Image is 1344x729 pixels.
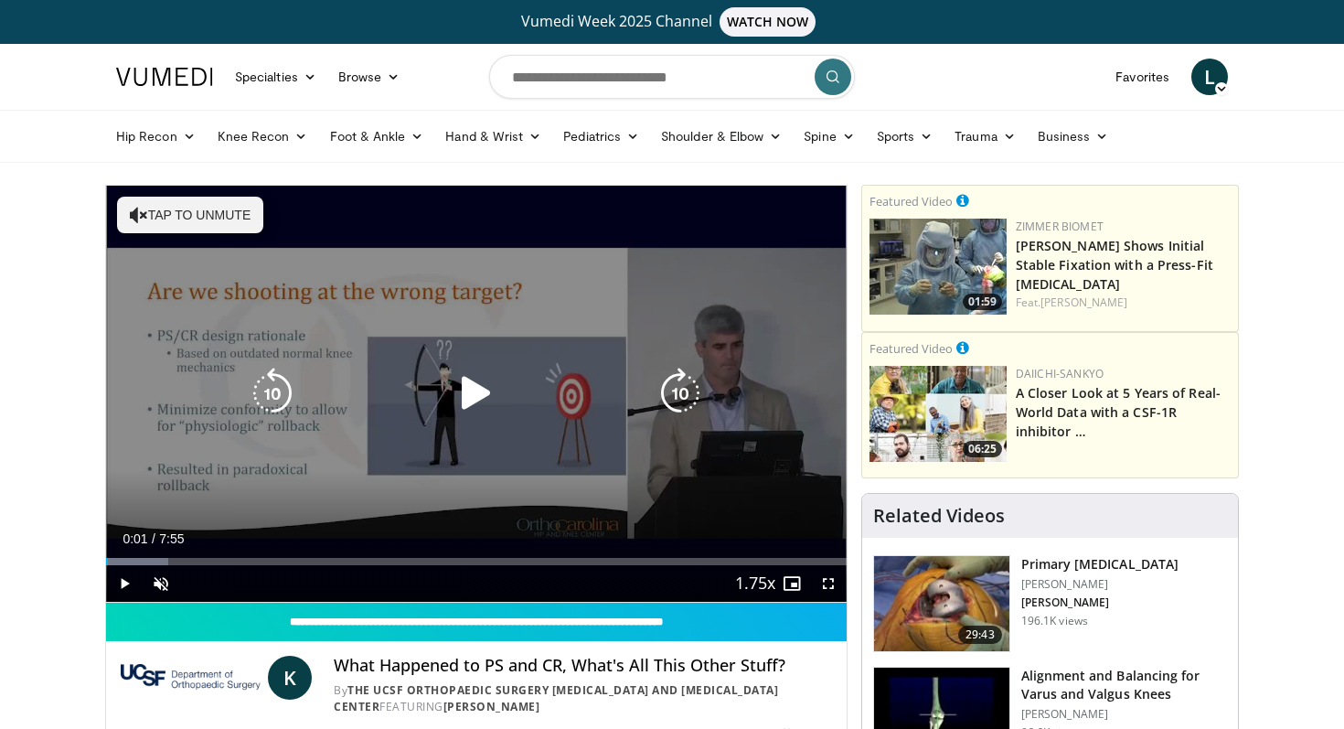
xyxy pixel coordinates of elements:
[869,219,1007,315] img: 6bc46ad6-b634-4876-a934-24d4e08d5fac.150x105_q85_crop-smart_upscale.jpg
[143,565,179,602] button: Unmute
[869,219,1007,315] a: 01:59
[334,682,831,715] div: By FEATURING
[874,556,1009,651] img: 297061_3.png.150x105_q85_crop-smart_upscale.jpg
[1027,118,1120,155] a: Business
[963,294,1002,310] span: 01:59
[720,7,816,37] span: WATCH NOW
[1016,366,1104,381] a: Daiichi-Sankyo
[207,118,319,155] a: Knee Recon
[869,193,953,209] small: Featured Video
[958,626,1002,644] span: 29:43
[334,656,831,676] h4: What Happened to PS and CR, What's All This Other Stuff?
[552,118,650,155] a: Pediatrics
[434,118,552,155] a: Hand & Wrist
[1016,219,1104,234] a: Zimmer Biomet
[268,656,312,700] a: K
[1021,707,1227,722] p: [PERSON_NAME]
[1021,667,1227,703] h3: Alignment and Balancing for Varus and Valgus Knees
[1040,295,1127,310] a: [PERSON_NAME]
[106,186,847,603] video-js: Video Player
[869,366,1007,462] a: 06:25
[810,565,847,602] button: Fullscreen
[106,565,143,602] button: Play
[117,197,263,233] button: Tap to unmute
[873,505,1005,527] h4: Related Videos
[119,7,1225,37] a: Vumedi Week 2025 ChannelWATCH NOW
[319,118,435,155] a: Foot & Ankle
[1016,384,1221,440] a: A Closer Look at 5 Years of Real-World Data with a CSF-1R inhibitor …
[944,118,1027,155] a: Trauma
[650,118,793,155] a: Shoulder & Elbow
[866,118,944,155] a: Sports
[159,531,184,546] span: 7:55
[963,441,1002,457] span: 06:25
[873,555,1227,652] a: 29:43 Primary [MEDICAL_DATA] [PERSON_NAME] [PERSON_NAME] 196.1K views
[869,340,953,357] small: Featured Video
[224,59,327,95] a: Specialties
[334,682,778,714] a: The UCSF Orthopaedic Surgery [MEDICAL_DATA] and [MEDICAL_DATA] Center
[793,118,865,155] a: Spine
[1016,295,1231,311] div: Feat.
[773,565,810,602] button: Enable picture-in-picture mode
[443,699,540,714] a: [PERSON_NAME]
[327,59,411,95] a: Browse
[123,531,147,546] span: 0:01
[116,68,213,86] img: VuMedi Logo
[1016,237,1213,293] a: [PERSON_NAME] Shows Initial Stable Fixation with a Press-Fit [MEDICAL_DATA]
[1021,555,1179,574] h3: Primary [MEDICAL_DATA]
[869,366,1007,462] img: 93c22cae-14d1-47f0-9e4a-a244e824b022.png.150x105_q85_crop-smart_upscale.jpg
[152,531,155,546] span: /
[1191,59,1228,95] a: L
[1021,577,1179,592] p: [PERSON_NAME]
[105,118,207,155] a: Hip Recon
[489,55,855,99] input: Search topics, interventions
[1021,595,1179,610] p: [PERSON_NAME]
[1021,614,1088,628] p: 196.1K views
[121,656,261,700] img: The UCSF Orthopaedic Surgery Arthritis and Joint Replacement Center
[106,558,847,565] div: Progress Bar
[1104,59,1180,95] a: Favorites
[737,565,773,602] button: Playback Rate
